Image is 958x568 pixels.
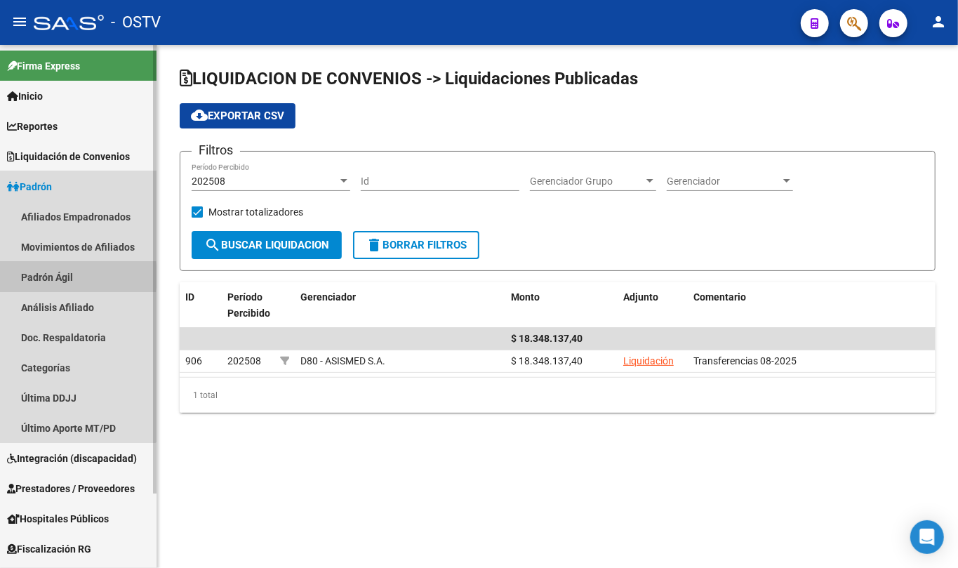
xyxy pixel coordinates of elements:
img: website_grey.svg [22,37,34,48]
span: 202508 [227,355,261,366]
a: Liquidación [623,355,674,366]
span: Liquidación de Convenios [7,149,130,164]
button: Buscar Liquidacion [192,231,342,259]
span: LIQUIDACION DE CONVENIOS -> Liquidaciones Publicadas [180,69,638,88]
mat-icon: search [204,237,221,253]
button: Borrar Filtros [353,231,479,259]
span: Reportes [7,119,58,134]
span: Prestadores / Proveedores [7,481,135,496]
mat-icon: delete [366,237,382,253]
span: Gerenciador [667,176,780,187]
span: Gerenciador [300,291,356,303]
span: 906 [185,355,202,366]
span: Fiscalización RG [7,541,91,557]
div: Dominio [74,83,107,92]
span: ID [185,291,194,303]
img: tab_domain_overview_orange.svg [58,81,69,93]
span: Inicio [7,88,43,104]
button: Exportar CSV [180,103,295,128]
datatable-header-cell: Monto [505,282,618,344]
div: Palabras clave [165,83,223,92]
h3: Filtros [192,140,240,160]
span: Monto [511,291,540,303]
span: Mostrar totalizadores [208,204,303,220]
span: Integración (discapacidad) [7,451,137,466]
datatable-header-cell: Gerenciador [295,282,505,344]
span: Hospitales Públicos [7,511,109,527]
span: $ 18.348.137,40 [511,333,583,344]
span: D80 - ASISMED S.A. [300,355,385,366]
span: Gerenciador Grupo [530,176,644,187]
span: Exportar CSV [191,110,284,122]
datatable-header-cell: ID [180,282,222,344]
div: Open Intercom Messenger [910,520,944,554]
datatable-header-cell: Adjunto [618,282,688,344]
span: Padrón [7,179,52,194]
span: Comentario [693,291,746,303]
img: tab_keywords_by_traffic_grey.svg [149,81,161,93]
span: Período Percibido [227,291,270,319]
mat-icon: menu [11,13,28,30]
div: Dominio: [DOMAIN_NAME] [36,37,157,48]
mat-icon: person [930,13,947,30]
mat-icon: cloud_download [191,107,208,124]
div: v 4.0.25 [39,22,69,34]
datatable-header-cell: Comentario [688,282,936,344]
span: Adjunto [623,291,658,303]
span: Firma Express [7,58,80,74]
span: Borrar Filtros [366,239,467,251]
span: - OSTV [111,7,161,38]
span: Transferencias 08-2025 [693,355,797,366]
div: 1 total [180,378,936,413]
span: Buscar Liquidacion [204,239,329,251]
datatable-header-cell: Período Percibido [222,282,274,344]
img: logo_orange.svg [22,22,34,34]
span: 202508 [192,176,225,187]
div: $ 18.348.137,40 [511,353,612,369]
